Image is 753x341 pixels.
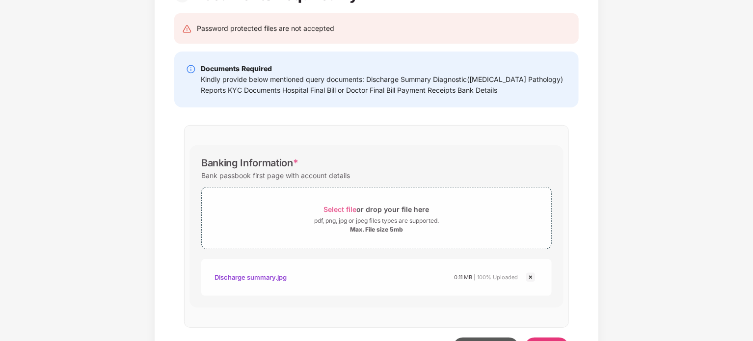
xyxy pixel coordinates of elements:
div: Banking Information [201,157,298,169]
span: | 100% Uploaded [474,274,518,281]
div: Max. File size 5mb [350,226,403,234]
span: Select fileor drop your file herepdf, png, jpg or jpeg files types are supported.Max. File size 5mb [202,195,551,241]
img: svg+xml;base64,PHN2ZyB4bWxucz0iaHR0cDovL3d3dy53My5vcmcvMjAwMC9zdmciIHdpZHRoPSIyNCIgaGVpZ2h0PSIyNC... [182,24,192,34]
span: 0.11 MB [454,274,472,281]
div: Kindly provide below mentioned query documents: Discharge Summary Diagnostic([MEDICAL_DATA] Patho... [201,74,567,96]
img: svg+xml;base64,PHN2ZyBpZD0iSW5mby0yMHgyMCIgeG1sbnM9Imh0dHA6Ly93d3cudzMub3JnLzIwMDAvc3ZnIiB3aWR0aD... [186,64,196,74]
span: Select file [324,205,357,213]
div: pdf, png, jpg or jpeg files types are supported. [314,216,439,226]
img: svg+xml;base64,PHN2ZyBpZD0iQ3Jvc3MtMjR4MjQiIHhtbG5zPSJodHRwOi8vd3d3LnczLm9yZy8yMDAwL3N2ZyIgd2lkdG... [525,271,537,283]
b: Documents Required [201,64,272,73]
div: or drop your file here [324,203,430,216]
div: Bank passbook first page with account details [201,169,350,182]
div: Discharge summary.jpg [215,269,287,286]
div: Password protected files are not accepted [197,23,334,34]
